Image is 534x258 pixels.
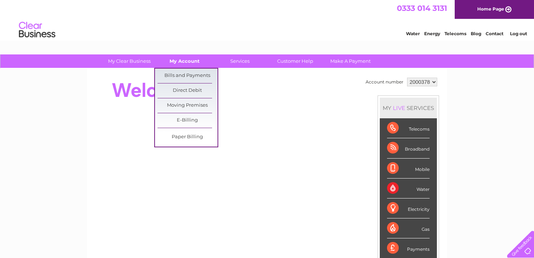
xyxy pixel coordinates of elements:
a: Log out [510,31,527,36]
a: Blog [471,31,481,36]
a: Paper Billing [158,130,218,144]
div: Mobile [387,159,430,179]
div: Payments [387,238,430,258]
div: Water [387,179,430,198]
a: Energy [424,31,440,36]
td: Account number [364,76,405,88]
a: Water [406,31,420,36]
div: Telecoms [387,118,430,138]
div: Broadband [387,138,430,158]
a: Telecoms [445,31,466,36]
a: Customer Help [265,54,325,68]
div: Electricity [387,198,430,218]
img: logo.png [19,19,56,41]
a: E-Billing [158,113,218,128]
a: My Clear Business [99,54,159,68]
a: Direct Debit [158,83,218,98]
div: Clear Business is a trading name of Verastar Limited (registered in [GEOGRAPHIC_DATA] No. 3667643... [96,4,439,35]
div: MY SERVICES [380,98,437,118]
a: Bills and Payments [158,69,218,83]
a: Contact [486,31,503,36]
a: Moving Premises [158,98,218,113]
a: My Account [155,54,215,68]
a: Services [210,54,270,68]
a: Make A Payment [320,54,380,68]
a: 0333 014 3131 [397,4,447,13]
div: LIVE [391,105,407,111]
div: Gas [387,218,430,238]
